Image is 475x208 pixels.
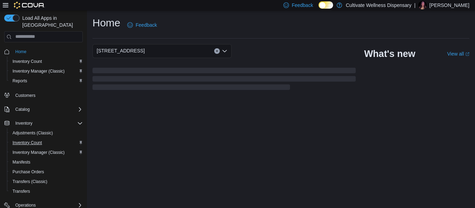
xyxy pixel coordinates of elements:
[1,90,86,100] button: Customers
[13,169,44,175] span: Purchase Orders
[10,148,67,157] a: Inventory Manager (Classic)
[10,129,83,137] span: Adjustments (Classic)
[10,139,83,147] span: Inventory Count
[10,77,83,85] span: Reports
[7,148,86,157] button: Inventory Manager (Classic)
[7,177,86,186] button: Transfers (Classic)
[1,47,86,57] button: Home
[13,130,53,136] span: Adjustments (Classic)
[13,119,35,127] button: Inventory
[13,119,83,127] span: Inventory
[13,47,83,56] span: Home
[10,129,56,137] a: Adjustments (Classic)
[429,1,469,9] p: [PERSON_NAME]
[7,138,86,148] button: Inventory Count
[7,57,86,66] button: Inventory Count
[13,48,29,56] a: Home
[136,22,157,28] span: Feedback
[10,177,50,186] a: Transfers (Classic)
[7,157,86,167] button: Manifests
[13,105,83,114] span: Catalog
[13,159,30,165] span: Manifests
[414,1,416,9] p: |
[13,179,47,184] span: Transfers (Classic)
[292,2,313,9] span: Feedback
[92,16,120,30] h1: Home
[10,139,45,147] a: Inventory Count
[10,57,83,66] span: Inventory Count
[13,140,42,145] span: Inventory Count
[124,18,160,32] a: Feedback
[13,91,38,100] a: Customers
[418,1,427,9] div: Abby Moore
[10,67,83,75] span: Inventory Manager (Classic)
[10,168,47,176] a: Purchase Orders
[15,49,26,55] span: Home
[10,168,83,176] span: Purchase Orders
[214,48,220,54] button: Clear input
[465,52,469,56] svg: External link
[364,48,415,59] h2: What's new
[13,68,65,74] span: Inventory Manager (Classic)
[14,2,45,9] img: Cova
[13,189,30,194] span: Transfers
[19,15,83,28] span: Load All Apps in [GEOGRAPHIC_DATA]
[92,69,356,91] span: Loading
[13,59,42,64] span: Inventory Count
[10,158,83,166] span: Manifests
[10,177,83,186] span: Transfers (Classic)
[10,148,83,157] span: Inventory Manager (Classic)
[10,187,83,195] span: Transfers
[7,186,86,196] button: Transfers
[346,1,411,9] p: Cultivate Wellness Dispensary
[13,91,83,99] span: Customers
[447,51,469,57] a: View allExternal link
[7,66,86,76] button: Inventory Manager (Classic)
[7,76,86,86] button: Reports
[13,150,65,155] span: Inventory Manager (Classic)
[15,120,32,126] span: Inventory
[15,202,36,208] span: Operations
[319,1,333,9] input: Dark Mode
[7,167,86,177] button: Purchase Orders
[1,105,86,114] button: Catalog
[13,105,32,114] button: Catalog
[7,128,86,138] button: Adjustments (Classic)
[10,77,30,85] a: Reports
[1,118,86,128] button: Inventory
[13,78,27,84] span: Reports
[15,93,35,98] span: Customers
[222,48,227,54] button: Open list of options
[10,57,45,66] a: Inventory Count
[10,158,33,166] a: Manifests
[10,187,33,195] a: Transfers
[10,67,67,75] a: Inventory Manager (Classic)
[97,47,145,55] span: [STREET_ADDRESS]
[15,107,30,112] span: Catalog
